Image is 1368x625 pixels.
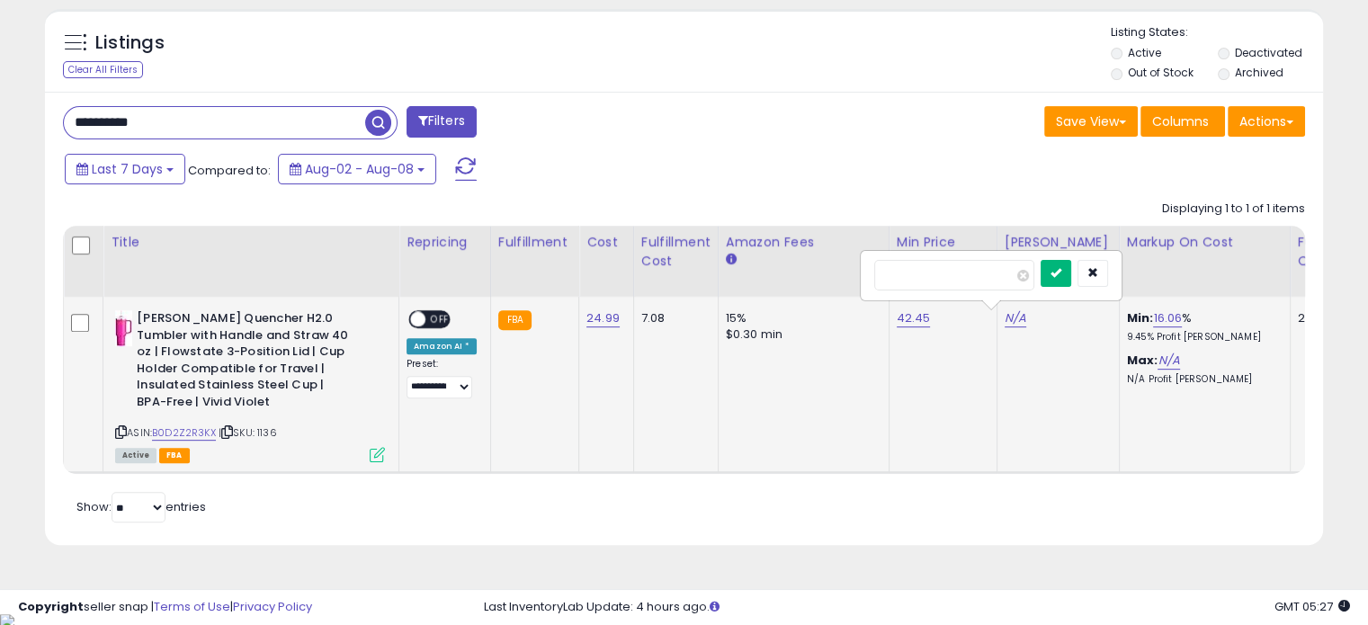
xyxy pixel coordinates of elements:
[1234,45,1301,60] label: Deactivated
[1128,45,1161,60] label: Active
[897,309,931,327] a: 42.45
[1228,106,1305,137] button: Actions
[1127,310,1276,344] div: %
[425,312,454,327] span: OFF
[586,233,626,252] div: Cost
[726,233,881,252] div: Amazon Fees
[1158,352,1179,370] a: N/A
[115,448,156,463] span: All listings currently available for purchase on Amazon
[115,310,385,460] div: ASIN:
[1127,233,1283,252] div: Markup on Cost
[111,233,391,252] div: Title
[1298,233,1360,271] div: Fulfillable Quantity
[1153,309,1182,327] a: 16.06
[152,425,216,441] a: B0D2Z2R3KX
[641,310,704,326] div: 7.08
[137,310,355,415] b: [PERSON_NAME] Quencher H2.0 Tumbler with Handle and Straw 40 oz | Flowstate 3-Position Lid | Cup ...
[278,154,436,184] button: Aug-02 - Aug-08
[1152,112,1209,130] span: Columns
[154,598,230,615] a: Terms of Use
[1119,226,1290,297] th: The percentage added to the cost of goods (COGS) that forms the calculator for Min & Max prices.
[407,233,483,252] div: Repricing
[1005,233,1112,252] div: [PERSON_NAME]
[1140,106,1225,137] button: Columns
[233,598,312,615] a: Privacy Policy
[188,162,271,179] span: Compared to:
[95,31,165,56] h5: Listings
[726,252,737,268] small: Amazon Fees.
[63,61,143,78] div: Clear All Filters
[1005,309,1026,327] a: N/A
[407,338,477,354] div: Amazon AI *
[1111,24,1323,41] p: Listing States:
[305,160,414,178] span: Aug-02 - Aug-08
[407,358,477,398] div: Preset:
[1234,65,1283,80] label: Archived
[484,599,1350,616] div: Last InventoryLab Update: 4 hours ago.
[897,233,989,252] div: Min Price
[1128,65,1194,80] label: Out of Stock
[65,154,185,184] button: Last 7 Days
[1274,598,1350,615] span: 2025-08-17 05:27 GMT
[159,448,190,463] span: FBA
[1127,373,1276,386] p: N/A Profit [PERSON_NAME]
[641,233,711,271] div: Fulfillment Cost
[1127,331,1276,344] p: 9.45% Profit [PERSON_NAME]
[1127,309,1154,326] b: Min:
[1044,106,1138,137] button: Save View
[18,598,84,615] strong: Copyright
[498,233,571,252] div: Fulfillment
[18,599,312,616] div: seller snap | |
[1298,310,1354,326] div: 2
[115,310,132,346] img: 31gxgBmguAL._SL40_.jpg
[586,309,620,327] a: 24.99
[726,326,875,343] div: $0.30 min
[219,425,277,440] span: | SKU: 1136
[407,106,477,138] button: Filters
[1127,352,1158,369] b: Max:
[1162,201,1305,218] div: Displaying 1 to 1 of 1 items
[498,310,532,330] small: FBA
[92,160,163,178] span: Last 7 Days
[726,310,875,326] div: 15%
[76,498,206,515] span: Show: entries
